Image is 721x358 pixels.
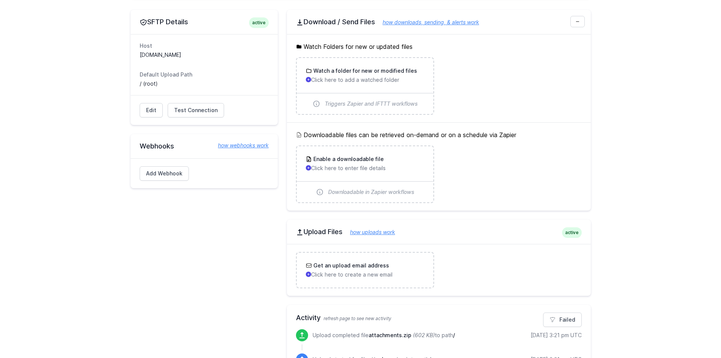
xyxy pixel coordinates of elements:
span: active [562,227,582,238]
dt: Host [140,42,269,50]
span: active [249,17,269,28]
a: Add Webhook [140,166,189,181]
p: Click here to add a watched folder [306,76,424,84]
a: Enable a downloadable file Click here to enter file details Downloadable in Zapier workflows [297,146,433,202]
h5: Watch Folders for new or updated files [296,42,582,51]
h2: Download / Send Files [296,17,582,27]
h2: Upload Files [296,227,582,236]
a: how downloads, sending, & alerts work [375,19,479,25]
a: Edit [140,103,163,117]
h3: Enable a downloadable file [312,155,384,163]
p: Upload completed file to path [313,331,455,339]
dt: Default Upload Path [140,71,269,78]
span: Downloadable in Zapier workflows [328,188,414,196]
h3: Get an upload email address [312,262,389,269]
span: refresh page to see new activity [324,316,391,321]
a: Get an upload email address Click here to create a new email [297,253,433,288]
i: (602 KB) [413,332,435,338]
a: Failed [543,313,582,327]
p: Click here to create a new email [306,271,424,278]
a: Watch a folder for new or modified files Click here to add a watched folder Triggers Zapier and I... [297,58,433,114]
h2: Webhooks [140,142,269,151]
a: how webhooks work [210,142,269,149]
h2: SFTP Details [140,17,269,27]
div: [DATE] 3:21 pm UTC [531,331,582,339]
span: / [453,332,455,338]
span: attachments.zip [369,332,411,338]
dd: / (root) [140,80,269,88]
span: Triggers Zapier and IFTTT workflows [325,100,418,108]
h5: Downloadable files can be retrieved on-demand or on a schedule via Zapier [296,130,582,139]
h2: Activity [296,313,582,323]
iframe: Drift Widget Chat Controller [683,320,712,349]
p: Click here to enter file details [306,164,424,172]
dd: [DOMAIN_NAME] [140,51,269,59]
a: Test Connection [168,103,224,117]
a: how uploads work [343,229,395,235]
span: Test Connection [174,106,218,114]
h3: Watch a folder for new or modified files [312,67,417,75]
